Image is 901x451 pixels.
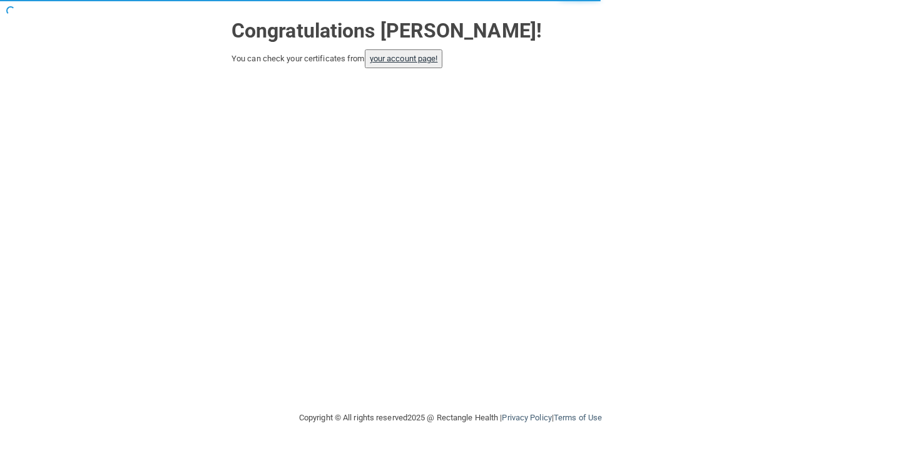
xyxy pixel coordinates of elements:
div: Copyright © All rights reserved 2025 @ Rectangle Health | | [222,398,679,438]
a: Terms of Use [554,413,602,422]
a: Privacy Policy [502,413,551,422]
button: your account page! [365,49,443,68]
div: You can check your certificates from [232,49,669,68]
a: your account page! [370,54,438,63]
strong: Congratulations [PERSON_NAME]! [232,19,542,43]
